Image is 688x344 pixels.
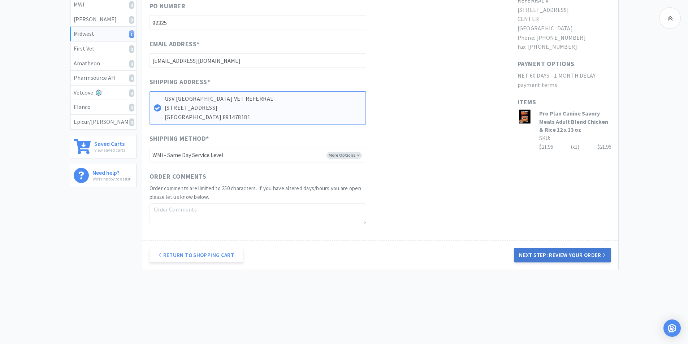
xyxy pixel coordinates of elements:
a: First Vet0 [70,42,136,56]
p: [STREET_ADDRESS] [165,103,362,113]
div: Vetcove [74,88,133,97]
h2: Phone: [PHONE_NUMBER] [518,33,611,43]
div: Epicur/[PERSON_NAME] [74,117,133,127]
h2: Fax: [PHONE_NUMBER] [518,42,611,52]
span: PO Number [150,1,186,12]
button: Next Step: Review Your Order [514,248,611,262]
div: [PERSON_NAME] [74,15,133,24]
h2: [GEOGRAPHIC_DATA] [518,24,611,33]
a: Return to Shopping Cart [150,248,243,262]
p: We're happy to assist! [92,175,131,182]
h2: CENTER [518,14,611,24]
h1: Items [518,97,611,108]
a: Epicur/[PERSON_NAME]0 [70,115,136,129]
p: View saved carts [94,147,125,153]
span: Order comments are limited to 250 characters. If you have altered days/hours you are open please ... [150,185,361,200]
span: Shipping Address * [150,77,211,87]
p: GSV [GEOGRAPHIC_DATA] VET REFERRAL [165,94,362,104]
a: Saved CartsView saved carts [70,135,137,158]
i: 1 [129,30,134,38]
i: 0 [129,74,134,82]
div: Midwest [74,29,133,39]
span: SKU: [539,135,550,141]
div: Pharmsource AH [74,73,133,83]
h2: [STREET_ADDRESS] [518,5,611,15]
h6: Need help? [92,168,131,175]
div: $21.96 [539,143,611,151]
i: 0 [129,118,134,126]
input: PO Number [150,16,366,30]
div: Elanco [74,103,133,112]
p: [GEOGRAPHIC_DATA] 891478181 [165,113,362,122]
i: 0 [129,60,134,68]
div: Open Intercom Messenger [663,319,681,337]
span: Shipping Method * [150,134,209,144]
h2: NET 60 DAYS - 1 MONTH DELAY payment terms [518,71,611,90]
a: Elanco0 [70,100,136,115]
a: Pharmsource AH0 [70,71,136,86]
div: First Vet [74,44,133,53]
a: Vetcove0 [70,86,136,100]
h3: Pro Plan Canine Savory Meals Adult Blend Chicken & Rice 12 x 13 oz [539,109,611,134]
i: 0 [129,16,134,24]
div: $21.96 [597,143,611,151]
span: Email Address * [150,39,200,49]
a: Midwest1 [70,27,136,42]
i: 0 [129,104,134,112]
input: Email Address [150,53,366,68]
a: Amatheon0 [70,56,136,71]
h1: Payment Options [518,59,575,69]
i: 0 [129,89,134,97]
span: Order Comments [150,171,207,182]
div: Amatheon [74,59,133,68]
div: (x 1 ) [571,143,579,151]
img: 36145f6ed4bc4a18977aab0bf8bbacdc_115026.jpeg [518,109,532,124]
i: 0 [129,1,134,9]
i: 0 [129,45,134,53]
a: [PERSON_NAME]0 [70,12,136,27]
h6: Saved Carts [94,139,125,147]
